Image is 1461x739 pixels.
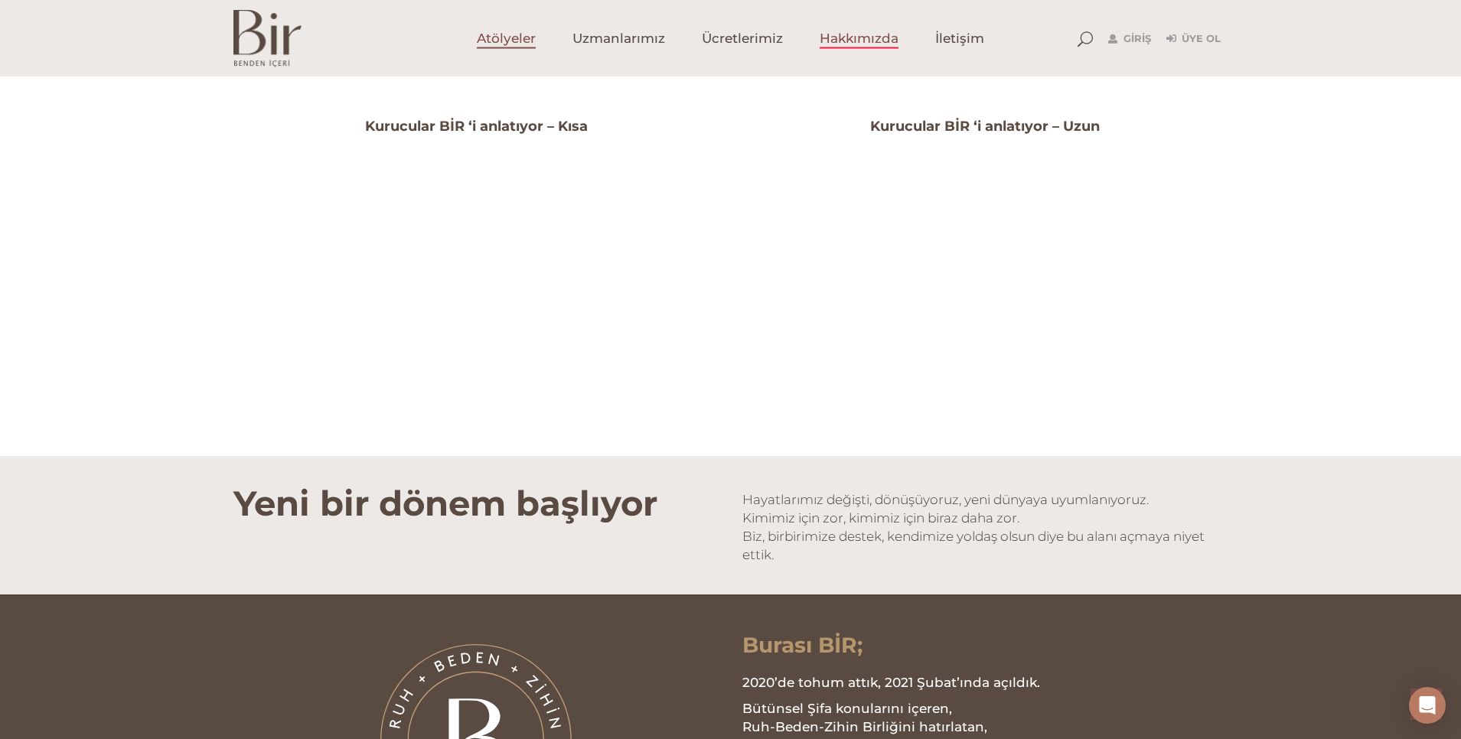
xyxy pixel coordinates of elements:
[820,30,898,47] span: Hakkımızda
[572,30,665,47] span: Uzmanlarımız
[742,673,1228,692] p: 2020’de tohum attık, 2021 Şubat’ında açıldık.
[742,117,1228,136] h4: Kurucular BİR ‘i anlatıyor – Uzun
[1166,30,1221,48] a: Üye Ol
[477,30,536,47] span: Atölyeler
[1108,30,1151,48] a: Giriş
[935,30,984,47] span: İletişim
[742,490,1228,564] p: Hayatlarımız değişti, dönüşüyoruz, yeni dünyaya uyumlanıyoruz. Kimimiz için zor, kimimiz için bir...
[742,699,1228,736] p: Bütünsel Şifa konularını içeren, Ruh-Beden-Zihin Birliğini hatırlatan,
[233,483,719,524] h3: Yeni bir dönem başlıyor
[702,30,783,47] span: Ücretlerimiz
[742,633,1228,659] h3: Burası BİR;
[1409,687,1446,724] div: Open Intercom Messenger
[233,117,719,136] h4: Kurucular BİR ‘i anlatıyor – Kısa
